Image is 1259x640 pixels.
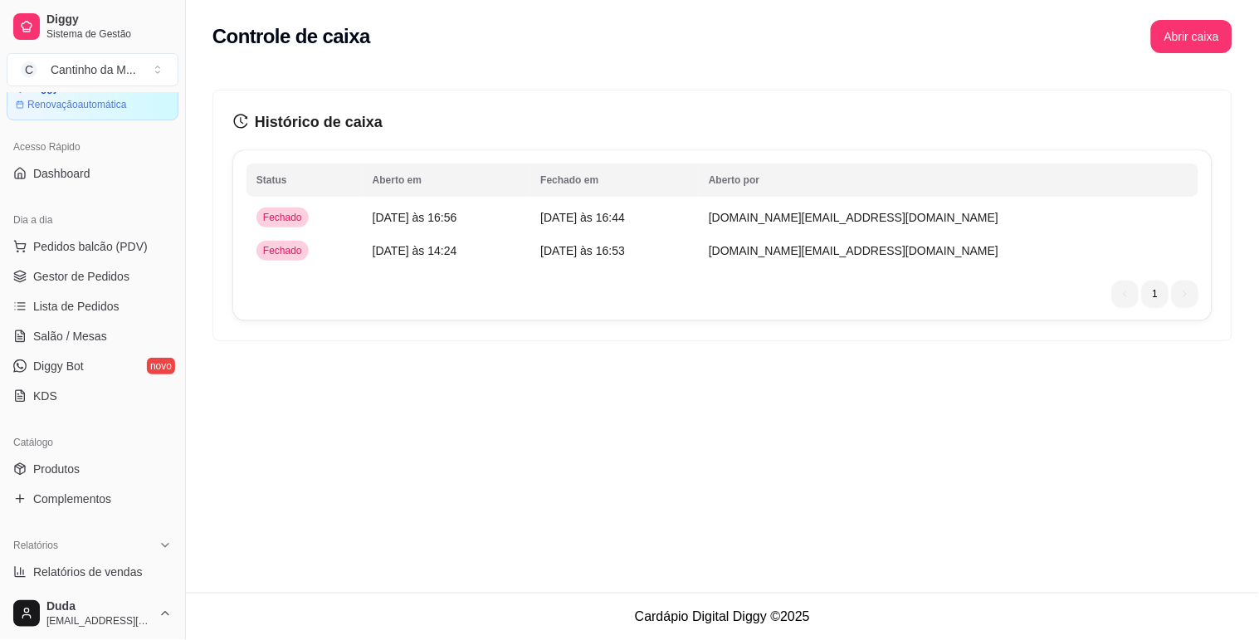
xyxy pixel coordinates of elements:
[7,7,178,46] a: DiggySistema de Gestão
[246,164,363,197] th: Status
[7,263,178,290] a: Gestor de Pedidos
[7,53,178,86] button: Select a team
[7,233,178,260] button: Pedidos balcão (PDV)
[7,73,178,120] a: Diggy BotRenovaçãoautomática
[709,211,998,224] span: [DOMAIN_NAME][EMAIL_ADDRESS][DOMAIN_NAME]
[46,614,152,628] span: [EMAIL_ADDRESS][DOMAIN_NAME]
[7,160,178,187] a: Dashboard
[7,293,178,320] a: Lista de Pedidos
[13,539,58,552] span: Relatórios
[33,461,80,477] span: Produtos
[33,358,84,374] span: Diggy Bot
[21,61,37,78] span: C
[540,244,625,257] span: [DATE] às 16:53
[212,23,370,50] h2: Controle de caixa
[530,164,699,197] th: Fechado em
[7,456,178,482] a: Produtos
[363,164,531,197] th: Aberto em
[1151,20,1232,53] button: Abrir caixa
[260,244,305,257] span: Fechado
[7,383,178,409] a: KDS
[1104,272,1207,315] nav: pagination navigation
[46,599,152,614] span: Duda
[51,61,136,78] div: Cantinho da M ...
[7,429,178,456] div: Catálogo
[233,110,1212,134] h3: Histórico de caixa
[7,594,178,633] button: Duda[EMAIL_ADDRESS][DOMAIN_NAME]
[33,298,120,315] span: Lista de Pedidos
[7,353,178,379] a: Diggy Botnovo
[33,165,90,182] span: Dashboard
[46,12,172,27] span: Diggy
[373,211,457,224] span: [DATE] às 16:56
[699,164,1198,197] th: Aberto por
[260,211,305,224] span: Fechado
[33,328,107,344] span: Salão / Mesas
[7,134,178,160] div: Acesso Rápido
[7,486,178,512] a: Complementos
[709,244,998,257] span: [DOMAIN_NAME][EMAIL_ADDRESS][DOMAIN_NAME]
[7,207,178,233] div: Dia a dia
[33,491,111,507] span: Complementos
[33,388,57,404] span: KDS
[27,98,126,111] article: Renovação automática
[7,559,178,585] a: Relatórios de vendas
[7,323,178,349] a: Salão / Mesas
[540,211,625,224] span: [DATE] às 16:44
[33,564,143,580] span: Relatórios de vendas
[373,244,457,257] span: [DATE] às 14:24
[46,27,172,41] span: Sistema de Gestão
[33,268,129,285] span: Gestor de Pedidos
[186,593,1259,640] footer: Cardápio Digital Diggy © 2025
[1142,281,1169,307] li: pagination item 1 active
[33,238,148,255] span: Pedidos balcão (PDV)
[233,114,248,129] span: history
